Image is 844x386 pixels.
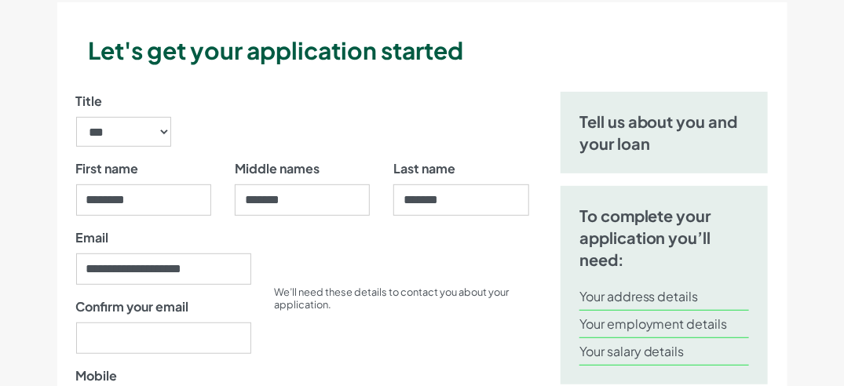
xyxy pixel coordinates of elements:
[76,297,189,316] label: Confirm your email
[235,159,320,178] label: Middle names
[89,34,781,67] h3: Let's get your application started
[579,111,750,155] h5: Tell us about you and your loan
[76,159,139,178] label: First name
[579,205,750,271] h5: To complete your application you’ll need:
[579,283,750,311] li: Your address details
[393,159,455,178] label: Last name
[76,228,109,247] label: Email
[275,286,510,311] small: We’ll need these details to contact you about your application.
[579,338,750,366] li: Your salary details
[579,311,750,338] li: Your employment details
[76,92,103,111] label: Title
[76,366,118,385] label: Mobile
